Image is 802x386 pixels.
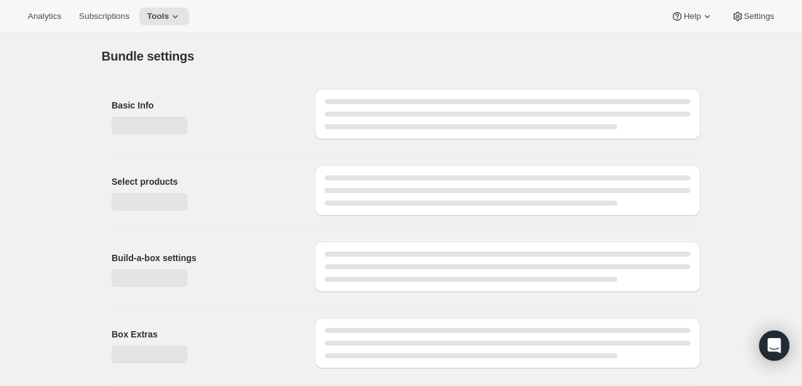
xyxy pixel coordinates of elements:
button: Tools [139,8,189,25]
h2: Basic Info [112,99,294,112]
h1: Bundle settings [102,49,194,64]
button: Help [663,8,721,25]
button: Subscriptions [71,8,137,25]
h2: Box Extras [112,328,294,341]
span: Subscriptions [79,11,129,21]
div: Open Intercom Messenger [759,330,789,361]
span: Tools [147,11,169,21]
button: Settings [724,8,782,25]
h2: Build-a-box settings [112,252,294,264]
h2: Select products [112,175,294,188]
span: Help [683,11,700,21]
span: Settings [744,11,774,21]
span: Analytics [28,11,61,21]
button: Analytics [20,8,69,25]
